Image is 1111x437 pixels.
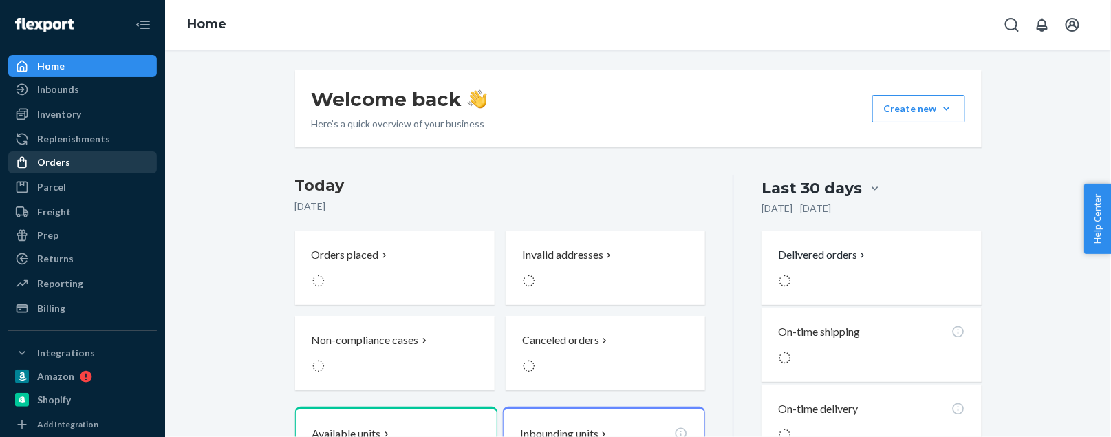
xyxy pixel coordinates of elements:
button: Non-compliance cases [295,316,495,390]
button: Help Center [1084,184,1111,254]
div: Inbounds [37,83,79,96]
div: Home [37,59,65,73]
h1: Welcome back [312,87,487,111]
h3: Today [295,175,706,197]
a: Amazon [8,365,157,387]
img: hand-wave emoji [468,89,487,109]
div: Reporting [37,277,83,290]
ol: breadcrumbs [176,5,237,45]
p: [DATE] [295,200,706,213]
a: Inbounds [8,78,157,100]
a: Replenishments [8,128,157,150]
p: [DATE] - [DATE] [762,202,831,215]
div: Prep [37,228,58,242]
a: Home [8,55,157,77]
p: Here’s a quick overview of your business [312,117,487,131]
p: Invalid addresses [522,247,603,263]
a: Home [187,17,226,32]
button: Open account menu [1059,11,1086,39]
a: Inventory [8,103,157,125]
div: Shopify [37,393,71,407]
a: Parcel [8,176,157,198]
div: Returns [37,252,74,266]
div: Add Integration [37,418,98,430]
button: Open Search Box [998,11,1026,39]
div: Billing [37,301,65,315]
p: Canceled orders [522,332,599,348]
p: Non-compliance cases [312,332,419,348]
a: Shopify [8,389,157,411]
button: Delivered orders [778,247,868,263]
button: Open notifications [1028,11,1056,39]
a: Freight [8,201,157,223]
a: Reporting [8,273,157,295]
div: Freight [37,205,71,219]
button: Integrations [8,342,157,364]
button: Invalid addresses [506,231,705,305]
div: Inventory [37,107,81,121]
div: Last 30 days [762,178,862,199]
a: Billing [8,297,157,319]
p: On-time shipping [778,324,860,340]
button: Orders placed [295,231,495,305]
img: Flexport logo [15,18,74,32]
a: Orders [8,151,157,173]
a: Add Integration [8,416,157,433]
p: Orders placed [312,247,379,263]
div: Orders [37,156,70,169]
div: Integrations [37,346,95,360]
a: Returns [8,248,157,270]
button: Create new [872,95,965,122]
p: On-time delivery [778,401,858,417]
div: Amazon [37,370,74,383]
div: Replenishments [37,132,110,146]
button: Canceled orders [506,316,705,390]
a: Prep [8,224,157,246]
button: Close Navigation [129,11,157,39]
div: Parcel [37,180,66,194]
